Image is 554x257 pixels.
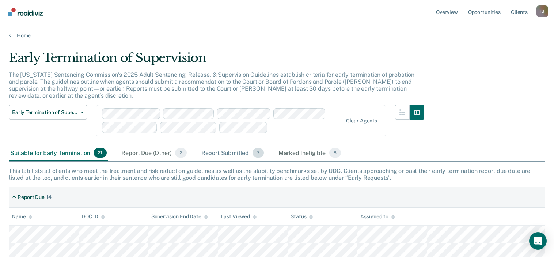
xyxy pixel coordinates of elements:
[291,213,313,220] div: Status
[175,148,186,158] span: 2
[9,105,87,120] button: Early Termination of Supervision
[81,213,105,220] div: DOC ID
[346,118,377,124] div: Clear agents
[221,213,256,220] div: Last Viewed
[8,8,43,16] img: Recidiviz
[277,145,342,161] div: Marked Ineligible8
[12,109,78,116] span: Early Termination of Supervision
[360,213,395,220] div: Assigned to
[94,148,107,158] span: 21
[9,191,54,203] div: Report Due14
[18,194,45,200] div: Report Due
[9,71,414,99] p: The [US_STATE] Sentencing Commission’s 2025 Adult Sentencing, Release, & Supervision Guidelines e...
[9,32,545,39] a: Home
[200,145,266,161] div: Report Submitted7
[151,213,208,220] div: Supervision End Date
[536,5,548,17] div: I U
[46,194,52,200] div: 14
[9,167,545,181] div: This tab lists all clients who meet the treatment and risk reduction guidelines as well as the st...
[253,148,264,158] span: 7
[9,145,108,161] div: Suitable for Early Termination21
[12,213,32,220] div: Name
[120,145,188,161] div: Report Due (Other)2
[529,232,547,250] div: Open Intercom Messenger
[329,148,341,158] span: 8
[9,50,424,71] div: Early Termination of Supervision
[536,5,548,17] button: Profile dropdown button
